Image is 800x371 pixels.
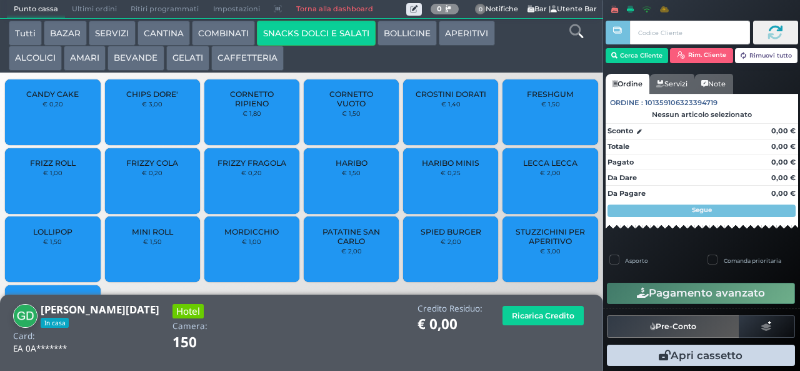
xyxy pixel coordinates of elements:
[43,238,62,245] small: € 1,50
[314,227,389,246] span: PATATINE SAN CARLO
[422,158,479,168] span: HARIBO MINIS
[610,98,643,108] span: Ordine :
[630,21,749,44] input: Codice Cliente
[257,21,376,46] button: SNACKS DOLCI E SALATI
[645,98,717,108] span: 101359106323394719
[89,21,135,46] button: SERVIZI
[142,100,162,108] small: € 3,00
[172,335,232,350] h1: 150
[377,21,437,46] button: BOLLICINE
[192,21,255,46] button: COMBINATI
[607,173,637,182] strong: Da Dare
[735,48,798,63] button: Rimuovi tutto
[13,304,37,328] img: Gianluca De Lucia
[541,100,560,108] small: € 1,50
[692,206,712,214] strong: Segue
[421,227,481,236] span: SPIED BURGER
[417,317,482,332] h1: € 0,00
[416,89,486,99] span: CROSTINI DORATI
[342,109,361,117] small: € 1,50
[607,283,795,304] button: Pagamento avanzato
[771,158,796,166] strong: 0,00 €
[607,158,634,166] strong: Pagato
[607,315,739,338] button: Pre-Conto
[217,158,286,168] span: FRIZZY FRAGOLA
[527,89,574,99] span: FRESHGUM
[437,4,442,13] b: 0
[341,247,362,255] small: € 2,00
[607,142,629,151] strong: Totale
[211,46,284,71] button: CAFFETTERIA
[33,227,72,236] span: LOLLIPOP
[606,110,798,119] div: Nessun articolo selezionato
[206,1,267,18] span: Impostazioni
[42,100,63,108] small: € 0,20
[441,238,461,245] small: € 2,00
[9,21,42,46] button: Tutti
[107,46,164,71] button: BEVANDE
[342,169,361,176] small: € 1,50
[242,109,261,117] small: € 1,80
[172,322,207,331] h4: Camera:
[30,158,76,168] span: FRIZZ ROLL
[771,142,796,151] strong: 0,00 €
[137,21,190,46] button: CANTINA
[441,169,461,176] small: € 0,25
[513,227,587,246] span: STUZZICHINI PER APERITIVO
[771,126,796,135] strong: 0,00 €
[523,158,577,168] span: LECCA LECCA
[43,169,62,176] small: € 1,00
[215,89,289,108] span: CORNETTO RIPIENO
[242,238,261,245] small: € 1,00
[41,302,159,317] b: [PERSON_NAME][DATE]
[166,46,209,71] button: GELATI
[670,48,733,63] button: Rim. Cliente
[126,158,178,168] span: FRIZZY COLA
[771,189,796,198] strong: 0,00 €
[540,169,561,176] small: € 2,00
[142,169,162,176] small: € 0,20
[7,1,65,18] span: Punto cassa
[132,227,173,236] span: MINI ROLL
[606,74,649,94] a: Ordine
[649,74,694,94] a: Servizi
[771,173,796,182] strong: 0,00 €
[44,21,87,46] button: BAZAR
[143,238,162,245] small: € 1,50
[241,169,262,176] small: € 0,20
[13,332,35,341] h4: Card:
[441,100,461,108] small: € 1,40
[336,158,367,168] span: HARIBO
[417,304,482,313] h4: Credito Residuo:
[224,227,279,236] span: MORDICCHIO
[607,126,633,136] strong: Sconto
[625,257,648,265] label: Asporto
[65,1,124,18] span: Ultimi ordini
[607,189,646,198] strong: Da Pagare
[64,46,106,71] button: AMARI
[172,304,204,318] h3: Hotel
[475,4,486,15] span: 0
[607,345,795,366] button: Apri cassetto
[41,318,69,328] span: In casa
[724,257,781,265] label: Comanda prioritaria
[26,89,79,99] span: CANDY CAKE
[694,74,732,94] a: Note
[439,21,494,46] button: APERITIVI
[540,247,561,255] small: € 3,00
[502,306,584,325] button: Ricarica Credito
[314,89,389,108] span: CORNETTO VUOTO
[289,1,379,18] a: Torna alla dashboard
[9,46,62,71] button: ALCOLICI
[124,1,206,18] span: Ritiri programmati
[606,48,669,63] button: Cerca Cliente
[126,89,178,99] span: CHIPS DORE'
